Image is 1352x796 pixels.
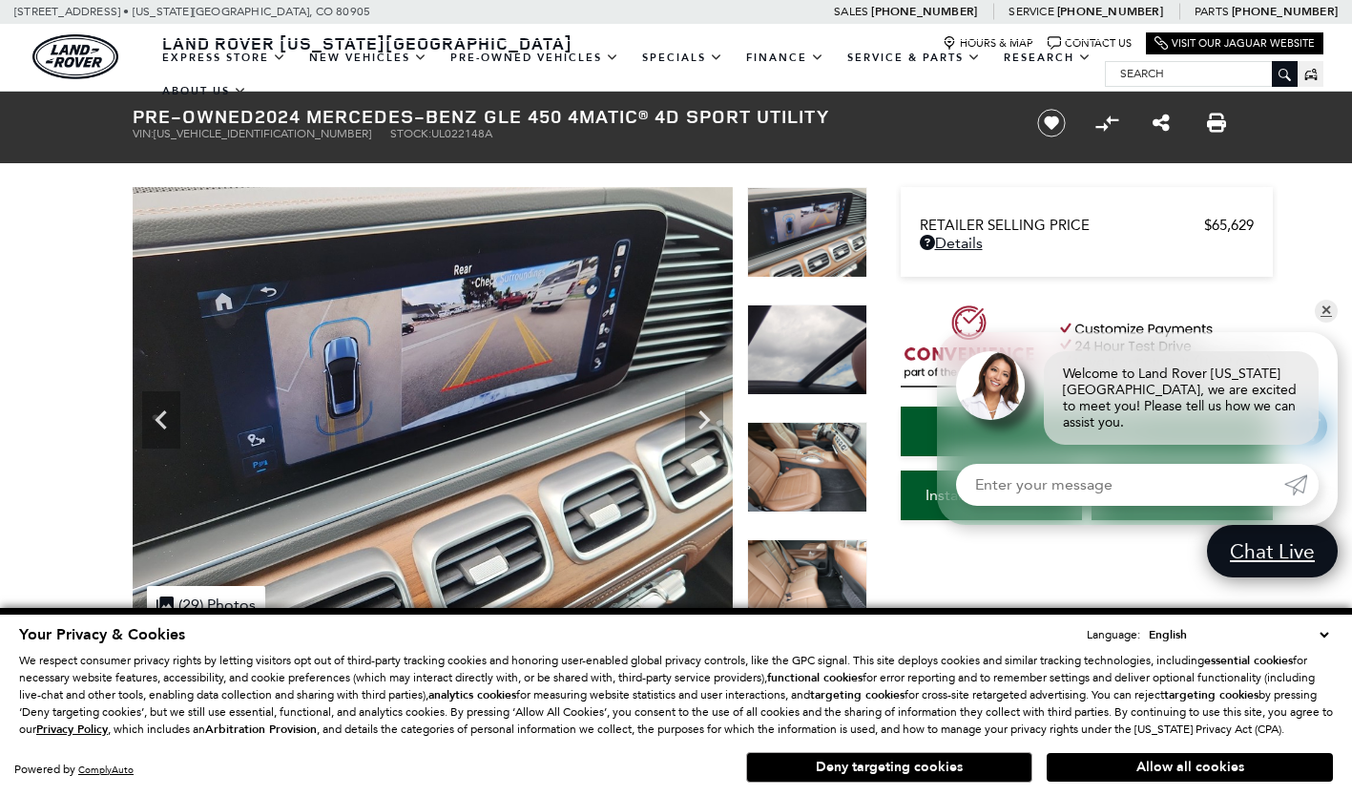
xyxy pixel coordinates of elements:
a: Share this Pre-Owned 2024 Mercedes-Benz GLE 450 4MATIC® 4D Sport Utility [1153,112,1170,135]
div: Next [685,391,723,449]
a: New Vehicles [298,41,439,74]
img: Used 2024 Black Mercedes-Benz GLE 450 image 23 [747,539,867,630]
span: $65,629 [1204,217,1254,234]
a: Instant Trade Value [901,471,1082,520]
strong: analytics cookies [428,687,516,702]
div: Welcome to Land Rover [US_STATE][GEOGRAPHIC_DATA], we are excited to meet you! Please tell us how... [1044,351,1319,445]
strong: functional cookies [767,670,863,685]
strong: targeting cookies [810,687,905,702]
span: Retailer Selling Price [920,217,1204,234]
a: Research [992,41,1103,74]
a: Print this Pre-Owned 2024 Mercedes-Benz GLE 450 4MATIC® 4D Sport Utility [1207,112,1226,135]
div: (29) Photos [147,586,265,623]
a: Hours & Map [943,36,1033,51]
a: Submit [1284,464,1319,506]
h1: 2024 Mercedes-Benz GLE 450 4MATIC® 4D Sport Utility [133,106,1006,127]
img: Used 2024 Black Mercedes-Benz GLE 450 image 20 [747,187,867,278]
button: Deny targeting cookies [746,752,1032,783]
img: Used 2024 Black Mercedes-Benz GLE 450 image 21 [747,304,867,395]
a: About Us [151,74,259,108]
a: ComplyAuto [78,764,134,776]
img: Used 2024 Black Mercedes-Benz GLE 450 image 20 [133,187,733,638]
a: Contact Us [1048,36,1132,51]
strong: targeting cookies [1164,687,1258,702]
input: Enter your message [956,464,1284,506]
img: Land Rover [32,34,118,79]
button: Save vehicle [1030,108,1072,138]
span: Service [1009,5,1053,18]
a: Pre-Owned Vehicles [439,41,631,74]
a: land-rover [32,34,118,79]
div: Language: [1087,629,1140,640]
a: Specials [631,41,735,74]
strong: Arbitration Provision [205,722,317,737]
a: Land Rover [US_STATE][GEOGRAPHIC_DATA] [151,31,584,54]
p: We respect consumer privacy rights by letting visitors opt out of third-party tracking cookies an... [19,652,1333,738]
select: Language Select [1144,625,1333,644]
span: [US_VEHICLE_IDENTIFICATION_NUMBER] [154,127,371,140]
div: Powered by [14,764,134,776]
span: Chat Live [1220,538,1324,564]
span: Land Rover [US_STATE][GEOGRAPHIC_DATA] [162,31,572,54]
a: [PHONE_NUMBER] [1057,4,1163,19]
strong: Pre-Owned [133,103,255,129]
span: Sales [834,5,868,18]
a: Service & Parts [836,41,992,74]
a: [PHONE_NUMBER] [1232,4,1338,19]
a: Details [920,234,1254,252]
button: Allow all cookies [1047,753,1333,782]
input: Search [1106,62,1297,85]
a: [STREET_ADDRESS] • [US_STATE][GEOGRAPHIC_DATA], CO 80905 [14,5,370,18]
span: Instant Trade Value [926,486,1056,504]
span: VIN: [133,127,154,140]
nav: Main Navigation [151,41,1105,108]
span: UL022148A [431,127,492,140]
span: Your Privacy & Cookies [19,624,185,645]
a: [PHONE_NUMBER] [871,4,977,19]
img: Used 2024 Black Mercedes-Benz GLE 450 image 22 [747,422,867,513]
a: Visit Our Jaguar Website [1154,36,1315,51]
a: Start Your Deal [901,407,1273,456]
button: Compare Vehicle [1092,109,1121,137]
u: Privacy Policy [36,722,108,737]
strong: essential cookies [1204,653,1293,668]
img: Agent profile photo [956,351,1025,420]
a: EXPRESS STORE [151,41,298,74]
span: Stock: [390,127,431,140]
a: Chat Live [1207,525,1338,577]
a: Finance [735,41,836,74]
div: Previous [142,391,180,449]
span: Parts [1195,5,1229,18]
a: Retailer Selling Price $65,629 [920,217,1254,234]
